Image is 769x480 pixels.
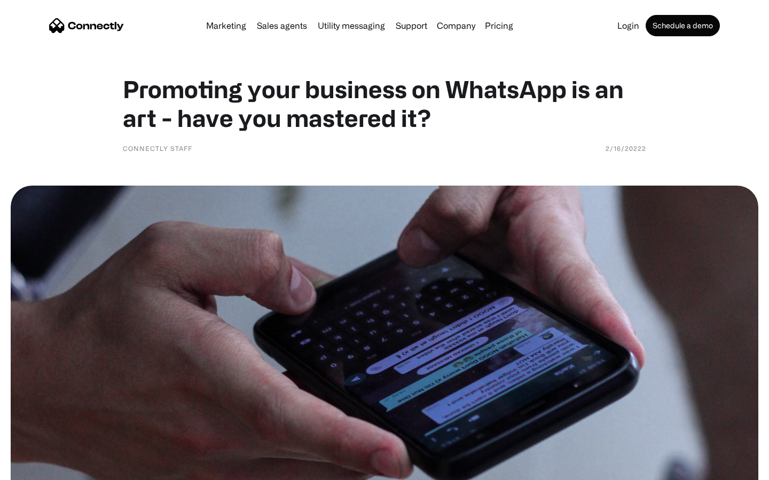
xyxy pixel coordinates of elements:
aside: Language selected: English [11,461,64,476]
a: Pricing [481,21,517,30]
ul: Language list [21,461,64,476]
h1: Promoting your business on WhatsApp is an art - have you mastered it? [123,75,646,132]
a: Schedule a demo [646,15,720,36]
a: Support [391,21,431,30]
a: Sales agents [253,21,311,30]
a: Login [613,21,644,30]
a: Marketing [202,21,250,30]
div: Connectly Staff [123,143,192,154]
div: 2/16/20222 [606,143,646,154]
div: Company [437,18,475,33]
a: Utility messaging [313,21,389,30]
